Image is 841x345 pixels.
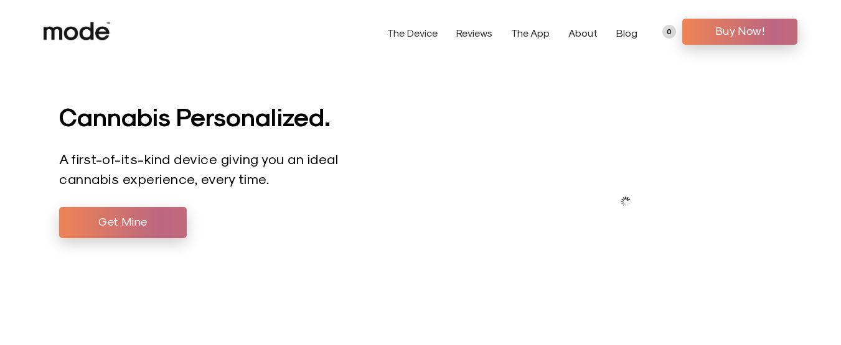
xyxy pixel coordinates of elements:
a: Get Mine [59,207,187,238]
a: The App [511,27,550,39]
a: Reviews [456,27,492,39]
p: A first-of-its-kind device giving you an ideal cannabis experience, every time. [59,149,342,189]
a: The Device [387,27,438,39]
span: Buy Now! [692,21,788,40]
span: Get Mine [68,212,177,231]
a: Buy Now! [682,19,797,45]
a: 0 [662,25,676,39]
a: About [568,27,598,39]
h1: Cannabis Personalized. [59,101,410,131]
a: Blog [616,27,637,39]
